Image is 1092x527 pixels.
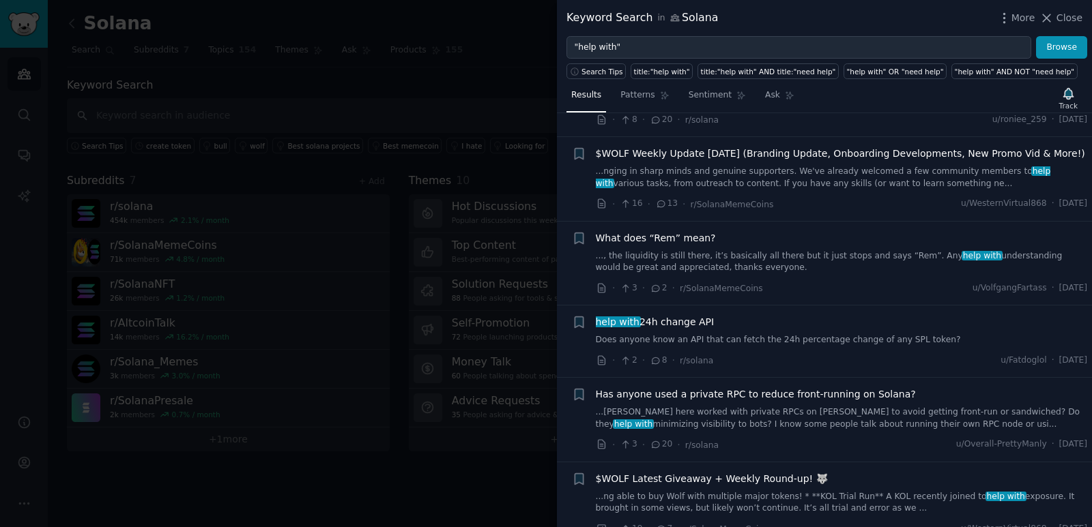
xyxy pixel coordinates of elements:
button: Browse [1036,36,1087,59]
div: Track [1059,101,1078,110]
span: · [612,438,615,452]
span: 8 [620,114,637,126]
a: ..., the liquidity is still there, it’s basically all there but it just stops and says “Rem”. Any... [596,250,1088,274]
a: $WOLF Weekly Update [DATE] (Branding Update, Onboarding Developments, New Promo Vid & More!) [596,147,1085,161]
a: Results [566,85,606,112]
span: · [612,197,615,211]
span: u/roniee_259 [992,114,1047,126]
span: 3 [620,282,637,295]
span: Ask [765,89,780,102]
span: u/WesternVirtual868 [961,198,1047,210]
a: title:"help with" AND title:"need help" [698,63,839,79]
span: r/solana [680,356,713,365]
a: help with24h change API [596,315,715,329]
span: · [642,112,645,127]
span: u/Overall-PrettyManly [956,438,1047,451]
span: r/solana [685,115,719,125]
span: · [682,197,685,211]
span: 20 [650,114,672,126]
span: u/VolfgangFartass [973,282,1047,295]
a: ...ng able to buy Wolf with multiple major tokens! * **KOL Trial Run** A KOL recently joined tohe... [596,491,1088,515]
button: Close [1039,11,1082,25]
span: help with [594,316,641,327]
span: [DATE] [1059,114,1087,126]
span: [DATE] [1059,355,1087,367]
a: Ask [760,85,799,112]
button: Search Tips [566,63,626,79]
div: "help with" AND NOT "need help" [955,67,1075,76]
button: Track [1054,84,1082,112]
a: ...nging in sharp minds and genuine supporters. We've already welcomed a few community members to... [596,166,1088,190]
span: · [642,281,645,295]
span: 2 [620,355,637,367]
span: · [1052,438,1054,451]
span: · [648,197,650,211]
span: · [1052,282,1054,295]
span: [DATE] [1059,198,1087,210]
span: 8 [650,355,667,367]
span: 24h change API [596,315,715,329]
span: · [612,281,615,295]
div: "help with" OR "need help" [846,67,943,76]
span: 20 [650,438,672,451]
span: 2 [650,282,667,295]
span: [DATE] [1059,282,1087,295]
div: Keyword Search Solana [566,10,718,27]
a: "help with" OR "need help" [844,63,947,79]
span: help with [613,419,654,429]
div: title:"help with" AND title:"need help" [701,67,836,76]
span: Results [571,89,601,102]
span: Sentiment [689,89,732,102]
span: · [677,438,680,452]
span: 16 [620,198,642,210]
span: help with [986,492,1026,501]
a: Sentiment [684,85,751,112]
span: help with [596,166,1051,188]
span: · [612,112,615,127]
span: in [657,12,665,25]
span: · [672,353,675,367]
span: Close [1057,11,1082,25]
span: · [1052,198,1054,210]
span: · [612,353,615,367]
a: ...[PERSON_NAME] here worked with private RPCs on [PERSON_NAME] to avoid getting front-run or san... [596,406,1088,430]
a: "help with" AND NOT "need help" [951,63,1078,79]
a: $WOLF Latest Giveaway + Weekly Round-up! 🐺 [596,472,828,486]
a: Patterns [616,85,674,112]
a: title:"help with" [631,63,693,79]
span: help with [962,251,1003,260]
input: Try a keyword related to your business [566,36,1031,59]
span: r/SolanaMemeCoins [691,200,774,209]
span: · [642,438,645,452]
span: · [1052,114,1054,126]
span: u/Fatdoglol [1001,355,1046,367]
span: [DATE] [1059,438,1087,451]
button: More [997,11,1035,25]
span: · [1052,355,1054,367]
span: Search Tips [581,67,623,76]
div: title:"help with" [634,67,690,76]
a: What does “Rem” mean? [596,231,716,245]
span: · [672,281,675,295]
span: 13 [655,198,678,210]
span: · [677,112,680,127]
a: Does anyone know an API that can fetch the 24h percentage change of any SPL token? [596,334,1088,346]
span: 3 [620,438,637,451]
span: Patterns [620,89,655,102]
span: More [1011,11,1035,25]
span: r/SolanaMemeCoins [680,284,763,293]
span: r/solana [685,440,719,450]
a: Has anyone used a private RPC to reduce front-running on Solana? [596,387,916,402]
span: · [642,353,645,367]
